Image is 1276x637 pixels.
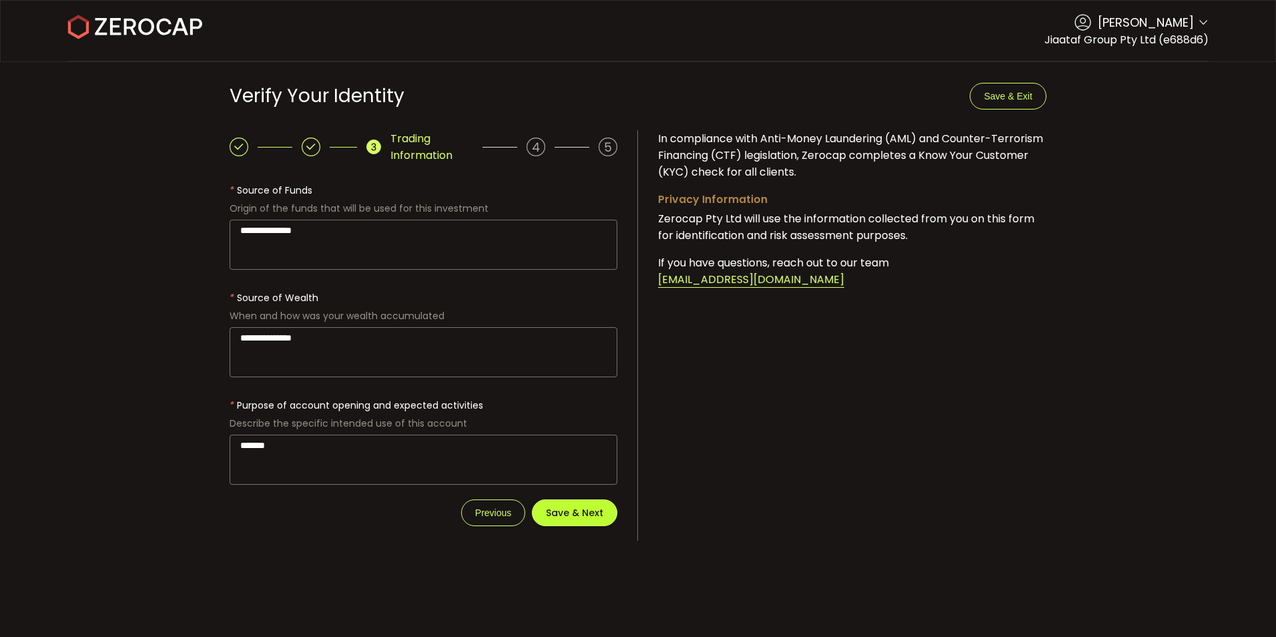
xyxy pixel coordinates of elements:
[230,83,404,109] span: Verify Your Identity
[1044,32,1209,47] span: Jiaataf Group Pty Ltd (e688d6)
[1121,493,1276,637] iframe: Chat Widget
[390,130,473,164] span: Trading Information
[461,499,525,526] button: Previous
[984,91,1032,101] span: Save & Exit
[658,192,767,207] span: Privacy Information
[658,272,844,288] span: [EMAIL_ADDRESS][DOMAIN_NAME]
[658,211,1034,243] span: Zerocap Pty Ltd will use the information collected from you on this form for identification and r...
[475,507,511,518] span: Previous
[658,255,889,270] span: If you have questions, reach out to our team
[532,499,617,526] button: Save & Next
[1098,13,1194,31] span: [PERSON_NAME]
[546,508,603,517] span: Save & Next
[970,83,1046,110] button: Save & Exit
[658,131,1043,180] span: In compliance with Anti-Money Laundering (AML) and Counter-Terrorism Financing (CTF) legislation,...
